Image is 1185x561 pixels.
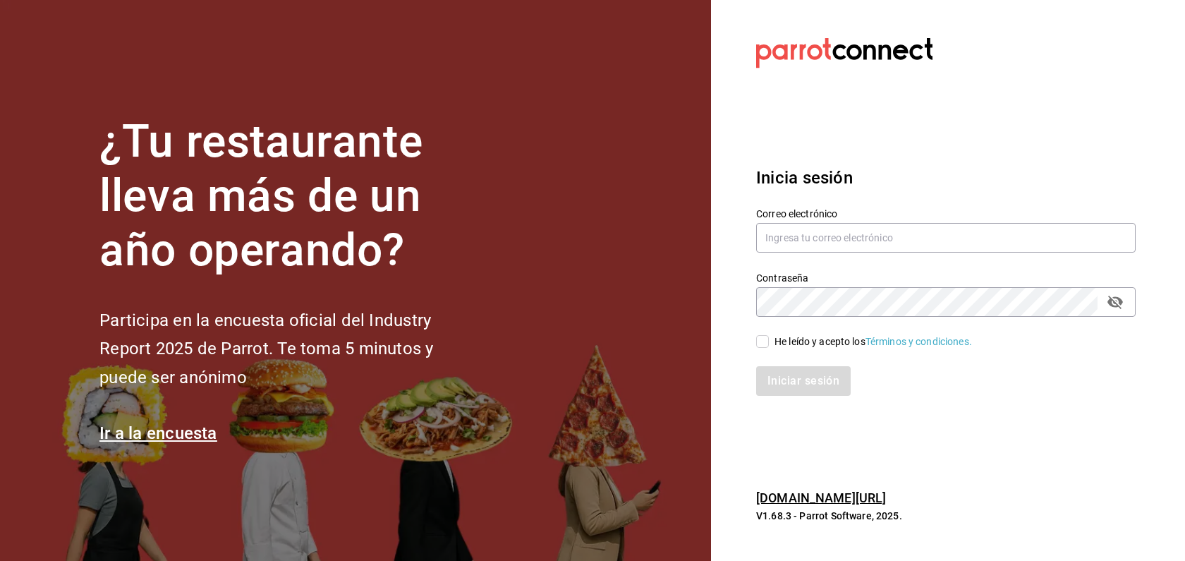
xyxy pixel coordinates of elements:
[756,209,1136,219] label: Correo electrónico
[99,306,480,392] h2: Participa en la encuesta oficial del Industry Report 2025 de Parrot. Te toma 5 minutos y puede se...
[99,423,217,443] a: Ir a la encuesta
[756,509,1136,523] p: V1.68.3 - Parrot Software, 2025.
[756,490,886,505] a: [DOMAIN_NAME][URL]
[756,273,1136,283] label: Contraseña
[774,334,972,349] div: He leído y acepto los
[756,223,1136,253] input: Ingresa tu correo electrónico
[865,336,972,347] a: Términos y condiciones.
[756,165,1136,191] h3: Inicia sesión
[1103,290,1127,314] button: passwordField
[99,115,480,277] h1: ¿Tu restaurante lleva más de un año operando?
